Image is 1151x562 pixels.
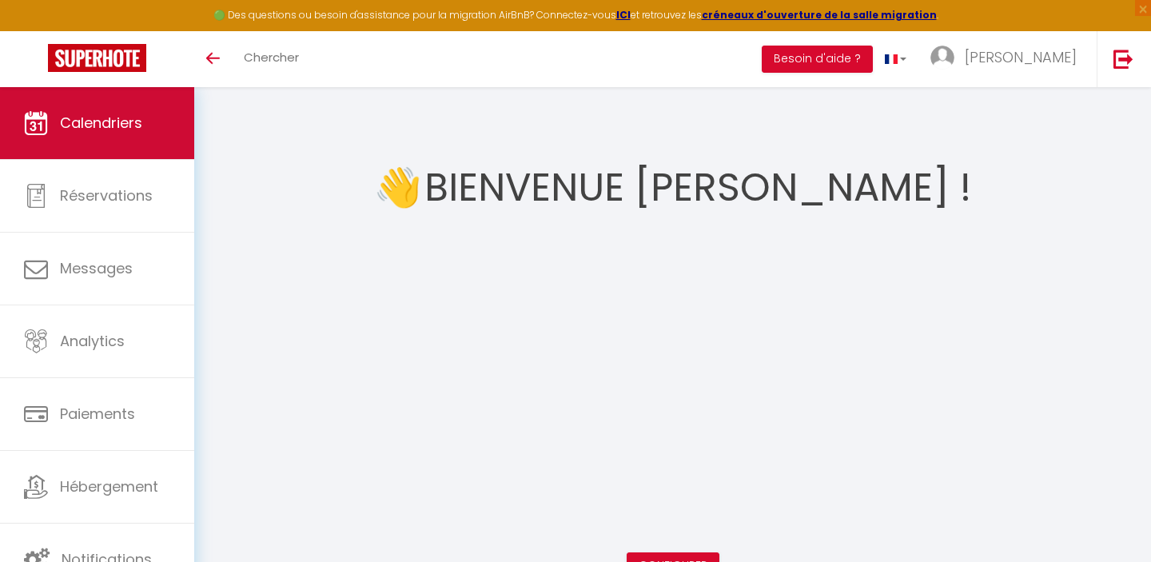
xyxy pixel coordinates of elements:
[60,185,153,205] span: Réservations
[1113,49,1133,69] img: logout
[60,331,125,351] span: Analytics
[48,44,146,72] img: Super Booking
[762,46,873,73] button: Besoin d'aide ?
[232,31,311,87] a: Chercher
[918,31,1097,87] a: ... [PERSON_NAME]
[244,49,299,66] span: Chercher
[60,113,142,133] span: Calendriers
[374,157,422,217] span: 👋
[60,476,158,496] span: Hébergement
[930,46,954,70] img: ...
[616,8,631,22] a: ICI
[424,140,971,236] h1: Bienvenue [PERSON_NAME] !
[965,47,1077,67] span: [PERSON_NAME]
[60,404,135,424] span: Paiements
[702,8,937,22] a: créneaux d'ouverture de la salle migration
[417,236,929,524] iframe: welcome-outil.mov
[60,258,133,278] span: Messages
